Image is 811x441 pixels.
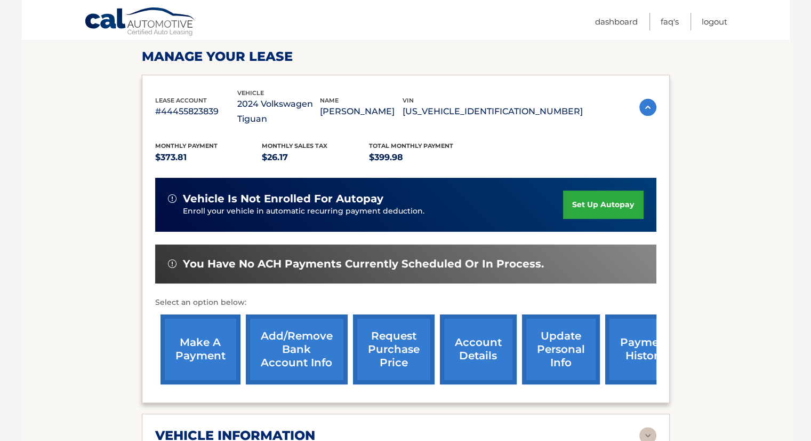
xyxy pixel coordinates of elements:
[237,89,264,97] span: vehicle
[353,314,435,384] a: request purchase price
[237,97,320,127] p: 2024 Volkswagen Tiguan
[605,314,685,384] a: payment history
[639,99,656,116] img: accordion-active.svg
[563,191,643,219] a: set up autopay
[262,142,327,149] span: Monthly sales Tax
[155,142,218,149] span: Monthly Payment
[403,104,583,119] p: [US_VEHICLE_IDENTIFICATION_NUMBER]
[168,259,176,268] img: alert-white.svg
[320,104,403,119] p: [PERSON_NAME]
[320,97,339,104] span: name
[246,314,348,384] a: Add/Remove bank account info
[155,150,262,165] p: $373.81
[440,314,517,384] a: account details
[595,13,638,30] a: Dashboard
[183,257,544,271] span: You have no ACH payments currently scheduled or in process.
[168,194,176,203] img: alert-white.svg
[155,97,207,104] span: lease account
[183,192,383,206] span: vehicle is not enrolled for autopay
[160,314,240,384] a: make a payment
[403,97,414,104] span: vin
[369,150,476,165] p: $399.98
[522,314,600,384] a: update personal info
[661,13,679,30] a: FAQ's
[142,49,670,65] h2: Manage Your Lease
[84,7,196,38] a: Cal Automotive
[369,142,453,149] span: Total Monthly Payment
[702,13,727,30] a: Logout
[183,206,564,217] p: Enroll your vehicle in automatic recurring payment deduction.
[155,104,238,119] p: #44455823839
[262,150,369,165] p: $26.17
[155,296,656,309] p: Select an option below:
